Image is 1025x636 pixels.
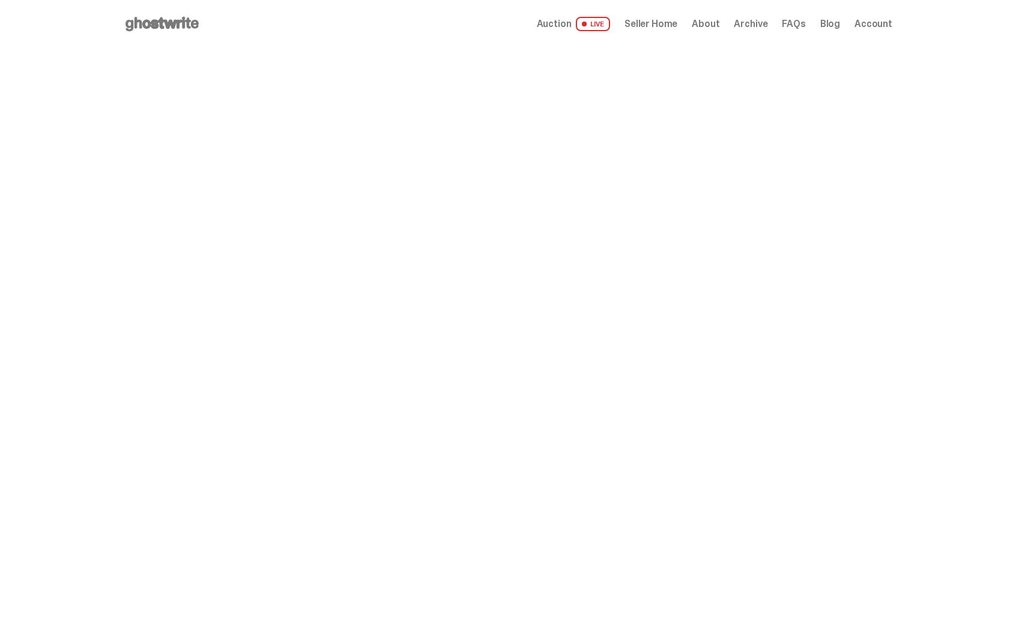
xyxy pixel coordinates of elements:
[782,19,805,29] a: FAQs
[537,19,572,29] span: Auction
[820,19,840,29] a: Blog
[692,19,719,29] a: About
[624,19,677,29] a: Seller Home
[537,17,610,31] a: Auction LIVE
[734,19,767,29] a: Archive
[854,19,892,29] a: Account
[576,17,610,31] span: LIVE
